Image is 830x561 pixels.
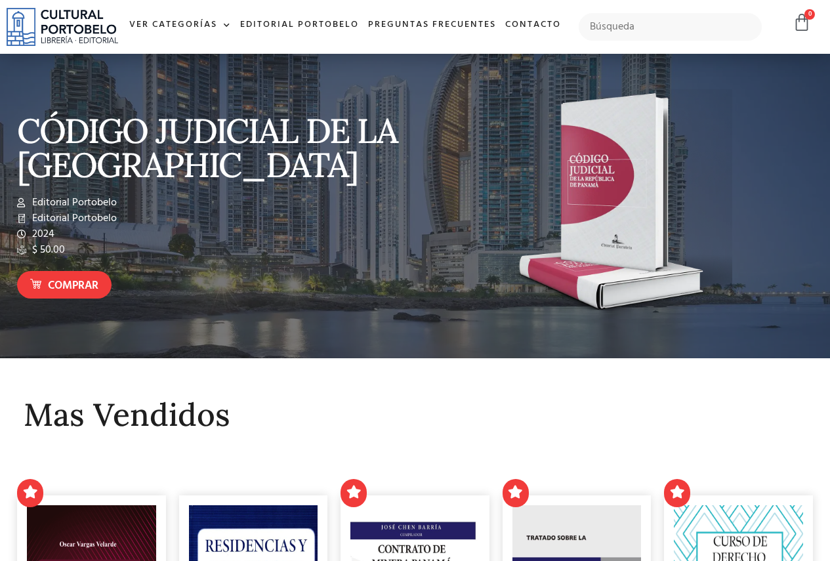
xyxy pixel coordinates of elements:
span: 0 [804,9,815,20]
a: Editorial Portobelo [236,11,363,39]
span: 2024 [29,226,54,242]
a: Ver Categorías [125,11,236,39]
a: Preguntas frecuentes [363,11,501,39]
h2: Mas Vendidos [24,398,806,432]
span: Comprar [48,278,98,295]
p: CÓDIGO JUDICIAL DE LA [GEOGRAPHIC_DATA] [17,114,409,182]
a: Comprar [17,271,112,299]
a: Contacto [501,11,566,39]
span: Editorial Portobelo [29,195,117,211]
input: Búsqueda [579,13,762,41]
a: 0 [793,13,811,32]
span: Editorial Portobelo [29,211,117,226]
span: $ 50.00 [29,242,65,258]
